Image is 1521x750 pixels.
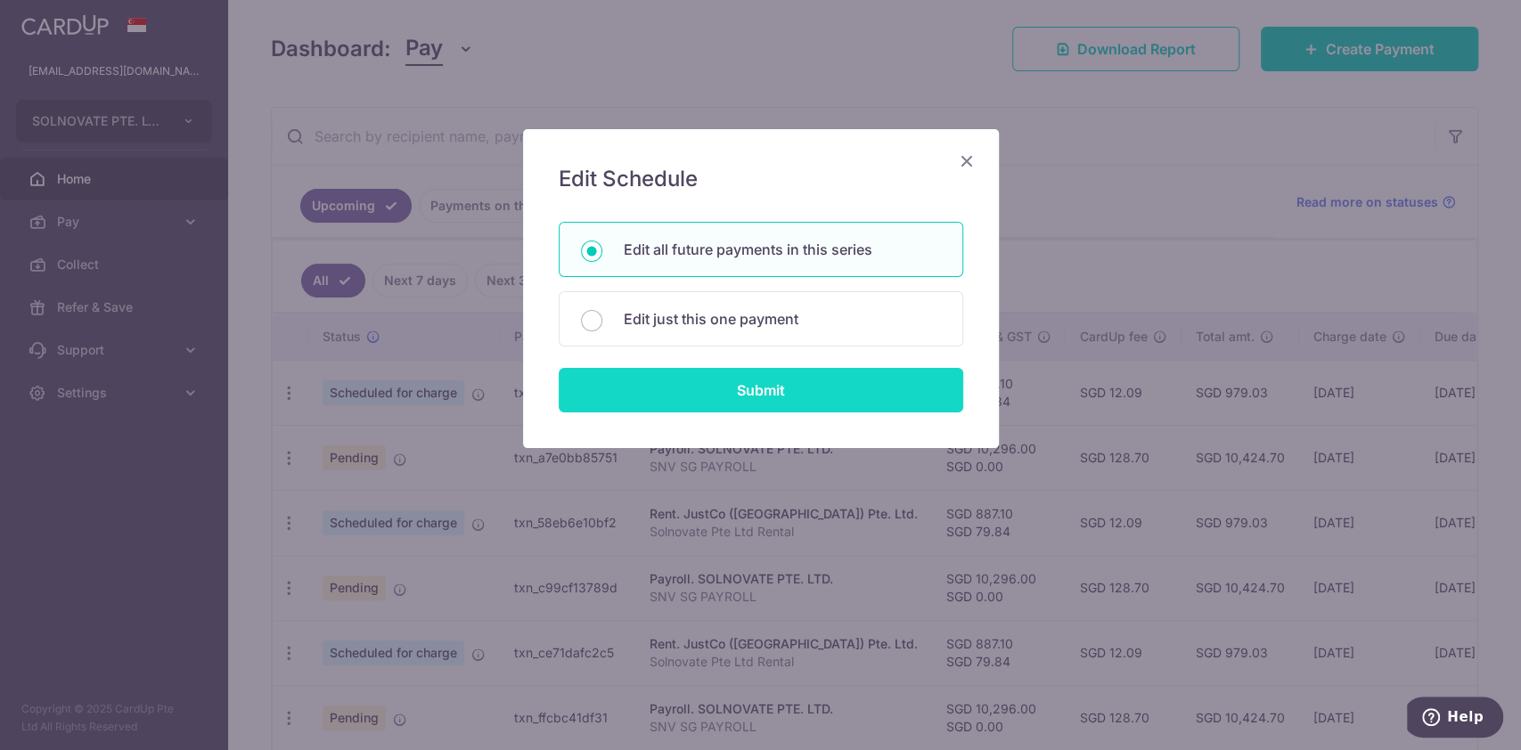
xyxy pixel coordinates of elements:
[1407,697,1503,741] iframe: Opens a widget where you can find more information
[559,368,963,412] input: Submit
[624,308,941,330] p: Edit just this one payment
[624,239,941,260] p: Edit all future payments in this series
[559,165,963,193] h5: Edit Schedule
[956,151,977,172] button: Close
